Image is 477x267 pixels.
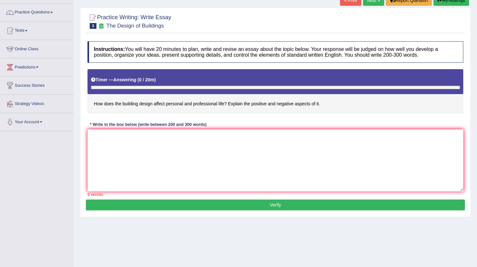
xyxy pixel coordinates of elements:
div: 0 words [87,191,463,198]
h2: Practice Writing: Write Essay [87,13,171,29]
button: Verify [86,199,465,210]
a: Success Stories [0,77,73,93]
span: 3 [90,23,96,29]
h5: Timer — [91,77,156,82]
b: ) [154,77,156,82]
a: Strategy Videos [0,95,73,111]
a: Practice Questions [0,4,73,20]
b: ( [137,77,139,82]
b: Instructions: [94,46,125,52]
a: Your Account [0,113,73,129]
a: Tests [0,22,73,38]
b: 0 / 20m [139,77,154,82]
small: Exam occurring question [98,23,105,29]
b: Answering [113,77,136,82]
small: The Design of Buildings [106,23,164,29]
a: Online Class [0,40,73,56]
a: Predictions [0,58,73,74]
div: * Write in the box below (write between 200 and 300 words) [87,121,209,127]
h4: You will have 20 minutes to plan, write and revise an essay about the topic below. Your response ... [87,41,463,63]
